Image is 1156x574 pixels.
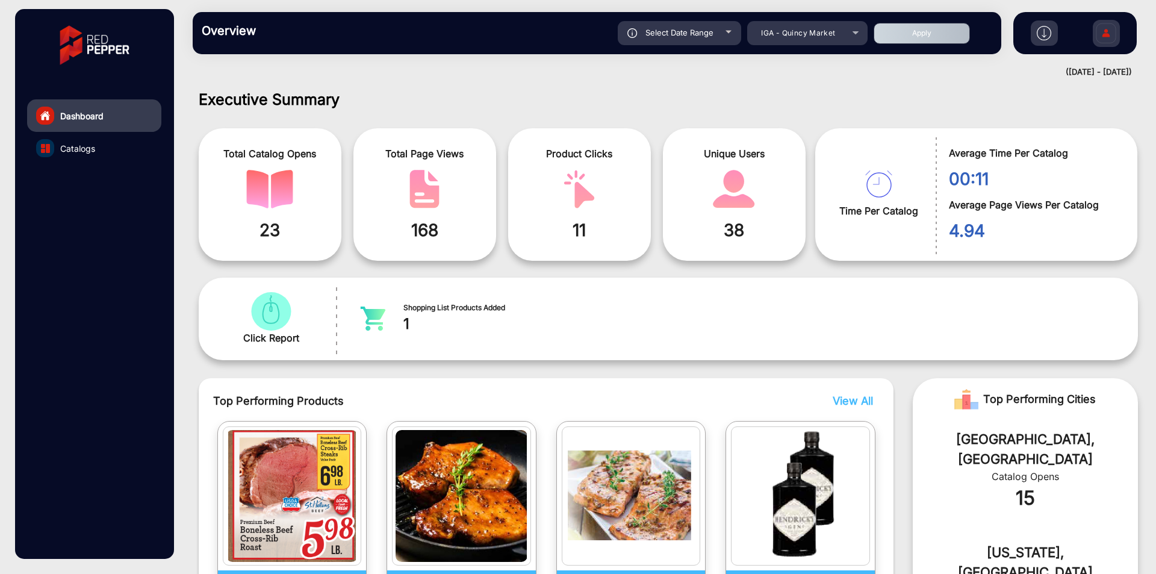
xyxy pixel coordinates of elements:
img: catalog [247,292,294,331]
div: [GEOGRAPHIC_DATA], [GEOGRAPHIC_DATA] [931,429,1120,469]
span: 23 [208,217,332,243]
img: catalog [556,170,603,208]
span: Top Performing Cities [983,387,1096,411]
span: Select Date Range [645,28,713,37]
div: ([DATE] - [DATE]) [181,66,1132,78]
span: Click Report [243,331,299,345]
span: Top Performing Products [213,393,721,409]
span: Unique Users [672,146,797,161]
h3: Overview [202,23,370,38]
img: h2download.svg [1037,26,1051,40]
img: catalog [396,430,527,562]
img: Sign%20Up.svg [1093,14,1119,56]
div: 15 [931,484,1120,513]
img: Rank image [954,387,978,411]
div: Catalog Opens [931,469,1120,484]
span: Dashboard [60,110,104,122]
button: Apply [874,23,970,44]
img: catalog [735,430,866,562]
button: View All [830,393,870,409]
img: catalog [359,307,387,331]
span: IGA - Quincy Market [761,28,835,37]
img: catalog [401,170,448,208]
img: catalog [226,430,358,562]
h1: Executive Summary [199,90,1138,108]
span: 11 [517,217,642,243]
span: Catalogs [60,142,95,155]
span: Product Clicks [517,146,642,161]
span: Shopping List Products Added [403,302,512,313]
span: 1 [403,313,512,335]
span: Average Time Per Catalog [949,146,1119,160]
span: 00:11 [949,166,1119,192]
img: vmg-logo [51,15,138,75]
span: View All [833,395,873,407]
img: catalog [246,170,293,208]
img: catalog [565,430,697,562]
span: 38 [672,217,797,243]
img: icon [627,28,638,38]
img: catalog [41,144,50,153]
a: Catalogs [27,132,161,164]
span: 168 [362,217,487,243]
img: catalog [865,170,892,198]
a: Dashboard [27,99,161,132]
span: 4.94 [949,218,1119,243]
img: home [40,110,51,121]
img: catalog [710,170,757,208]
span: Total Page Views [362,146,487,161]
span: Average Page Views Per Catalog [949,198,1119,212]
span: Total Catalog Opens [208,146,332,161]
